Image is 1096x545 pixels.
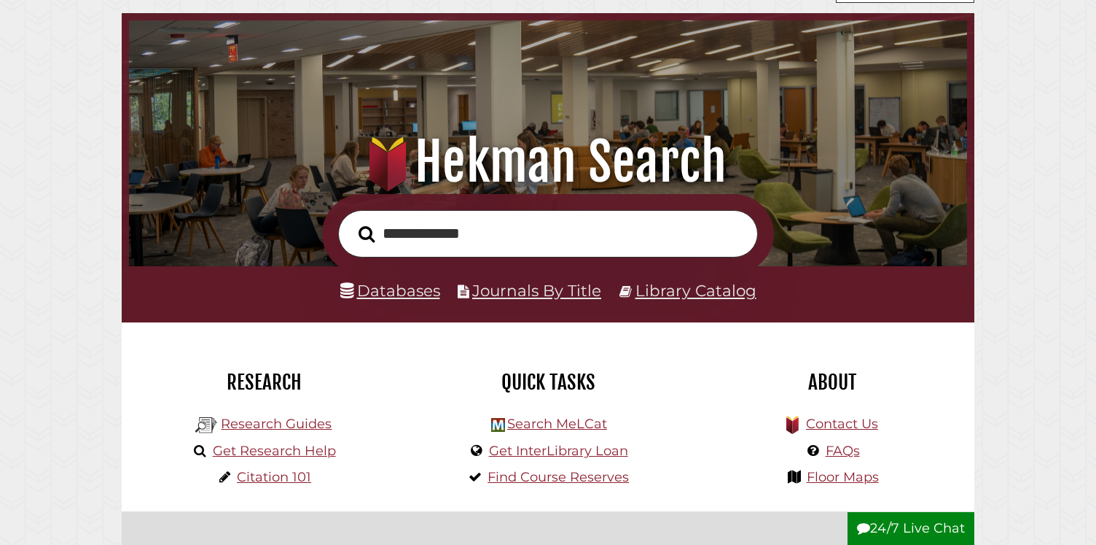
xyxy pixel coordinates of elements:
a: Citation 101 [237,469,311,485]
a: Databases [340,281,440,300]
a: Get Research Help [213,443,336,459]
a: Library Catalog [635,281,756,300]
a: Get InterLibrary Loan [489,443,628,459]
h2: Research [133,370,395,395]
img: Hekman Library Logo [491,418,505,432]
img: Hekman Library Logo [195,414,217,436]
a: Floor Maps [807,469,879,485]
i: Search [359,225,375,242]
h1: Hekman Search [146,130,951,194]
a: Journals By Title [472,281,601,300]
a: Search MeLCat [507,416,607,432]
a: Find Course Reserves [488,469,629,485]
h2: Quick Tasks [417,370,679,395]
a: FAQs [826,443,860,459]
a: Research Guides [221,416,332,432]
button: Search [351,222,382,247]
h2: About [701,370,963,395]
a: Contact Us [806,416,878,432]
